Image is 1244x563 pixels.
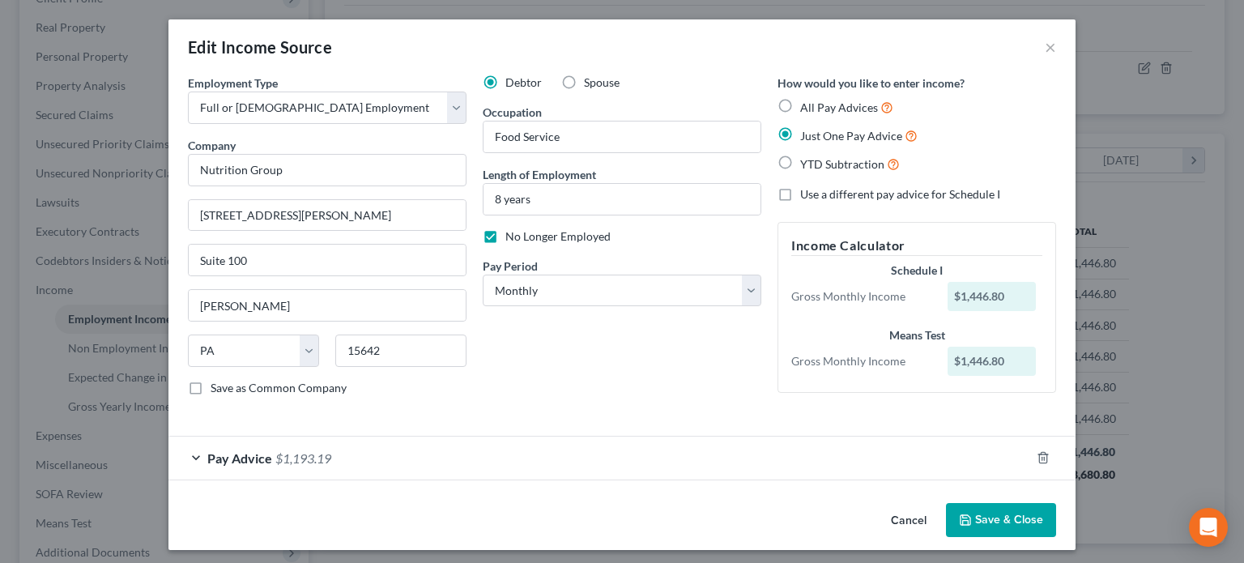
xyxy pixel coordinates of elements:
[791,262,1042,279] div: Schedule I
[189,290,466,321] input: Enter city...
[207,450,272,466] span: Pay Advice
[878,505,939,537] button: Cancel
[483,259,538,273] span: Pay Period
[777,75,965,92] label: How would you like to enter income?
[484,122,760,152] input: --
[189,245,466,275] input: Unit, Suite, etc...
[188,36,332,58] div: Edit Income Source
[335,335,466,367] input: Enter zip...
[188,139,236,152] span: Company
[189,200,466,231] input: Enter address...
[800,157,884,171] span: YTD Subtraction
[948,282,1037,311] div: $1,446.80
[791,327,1042,343] div: Means Test
[800,100,878,114] span: All Pay Advices
[188,154,466,186] input: Search company by name...
[505,75,542,89] span: Debtor
[783,288,939,305] div: Gross Monthly Income
[505,229,611,243] span: No Longer Employed
[483,166,596,183] label: Length of Employment
[211,381,347,395] span: Save as Common Company
[800,187,1000,201] span: Use a different pay advice for Schedule I
[1189,508,1228,547] div: Open Intercom Messenger
[1045,37,1056,57] button: ×
[791,236,1042,256] h5: Income Calculator
[948,347,1037,376] div: $1,446.80
[584,75,620,89] span: Spouse
[783,353,939,369] div: Gross Monthly Income
[483,104,542,121] label: Occupation
[275,450,331,466] span: $1,193.19
[188,76,278,90] span: Employment Type
[484,184,760,215] input: ex: 2 years
[946,503,1056,537] button: Save & Close
[800,129,902,143] span: Just One Pay Advice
